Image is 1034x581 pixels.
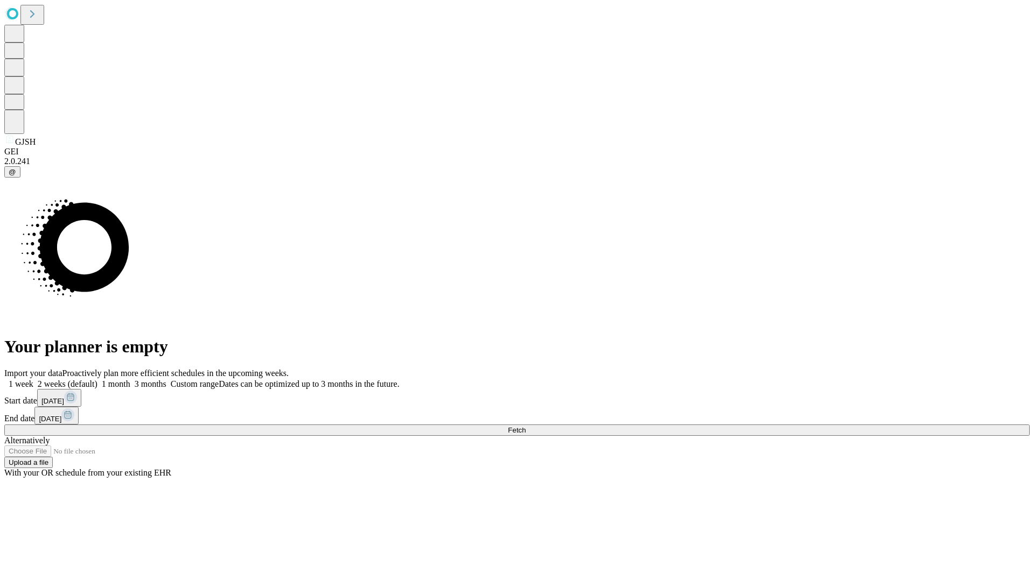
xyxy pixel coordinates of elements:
div: End date [4,407,1030,424]
span: Proactively plan more efficient schedules in the upcoming weeks. [62,369,289,378]
button: Upload a file [4,457,53,468]
span: Custom range [171,379,219,388]
span: [DATE] [41,397,64,405]
span: Alternatively [4,436,50,445]
span: Import your data [4,369,62,378]
span: [DATE] [39,415,61,423]
h1: Your planner is empty [4,337,1030,357]
span: Fetch [508,426,526,434]
button: [DATE] [34,407,79,424]
button: Fetch [4,424,1030,436]
button: @ [4,166,20,178]
span: 2 weeks (default) [38,379,97,388]
span: GJSH [15,137,36,146]
button: [DATE] [37,389,81,407]
span: 3 months [135,379,166,388]
span: 1 week [9,379,33,388]
div: Start date [4,389,1030,407]
span: 1 month [102,379,130,388]
span: Dates can be optimized up to 3 months in the future. [219,379,399,388]
div: 2.0.241 [4,157,1030,166]
span: @ [9,168,16,176]
div: GEI [4,147,1030,157]
span: With your OR schedule from your existing EHR [4,468,171,477]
